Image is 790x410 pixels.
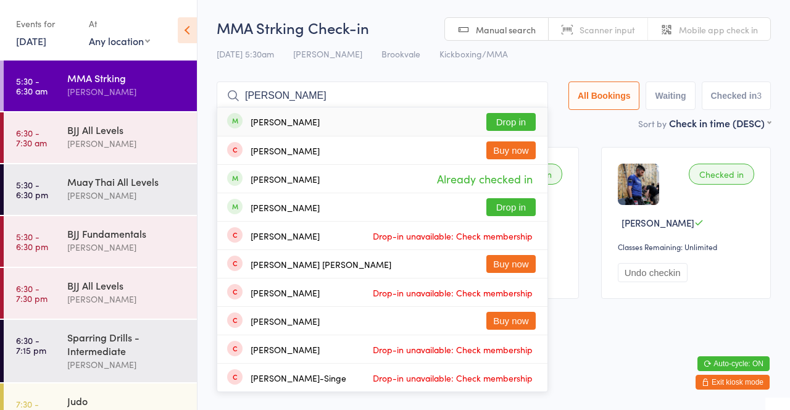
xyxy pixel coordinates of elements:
[638,117,667,130] label: Sort by
[67,278,186,292] div: BJJ All Levels
[434,168,536,190] span: Already checked in
[251,231,320,241] div: [PERSON_NAME]
[370,340,536,359] span: Drop-in unavailable: Check membership
[4,61,197,111] a: 5:30 -6:30 amMMA Strking[PERSON_NAME]
[568,82,640,110] button: All Bookings
[4,320,197,382] a: 6:30 -7:15 pmSparring Drills - Intermediate[PERSON_NAME]
[696,375,770,390] button: Exit kiosk mode
[89,34,150,48] div: Any location
[217,48,274,60] span: [DATE] 5:30am
[67,330,186,358] div: Sparring Drills - Intermediate
[67,71,186,85] div: MMA Strking
[89,14,150,34] div: At
[370,369,536,387] span: Drop-in unavailable: Check membership
[67,227,186,240] div: BJJ Fundamentals
[67,188,186,203] div: [PERSON_NAME]
[67,123,186,136] div: BJJ All Levels
[370,227,536,245] span: Drop-in unavailable: Check membership
[669,116,771,130] div: Check in time (DESC)
[4,216,197,267] a: 5:30 -6:30 pmBJJ Fundamentals[PERSON_NAME]
[16,180,48,199] time: 5:30 - 6:30 pm
[486,141,536,159] button: Buy now
[618,263,688,282] button: Undo checkin
[251,288,320,298] div: [PERSON_NAME]
[67,358,186,372] div: [PERSON_NAME]
[16,128,47,148] time: 6:30 - 7:30 am
[16,232,48,251] time: 5:30 - 6:30 pm
[486,113,536,131] button: Drop in
[16,14,77,34] div: Events for
[293,48,362,60] span: [PERSON_NAME]
[251,203,320,212] div: [PERSON_NAME]
[16,76,48,96] time: 5:30 - 6:30 am
[622,216,694,229] span: [PERSON_NAME]
[618,241,758,252] div: Classes Remaining: Unlimited
[476,23,536,36] span: Manual search
[381,48,420,60] span: Brookvale
[646,82,695,110] button: Waiting
[217,82,548,110] input: Search
[67,175,186,188] div: Muay Thai All Levels
[251,345,320,354] div: [PERSON_NAME]
[679,23,758,36] span: Mobile app check in
[217,17,771,38] h2: MMA Strking Check-in
[757,91,762,101] div: 3
[689,164,754,185] div: Checked in
[439,48,508,60] span: Kickboxing/MMA
[4,112,197,163] a: 6:30 -7:30 amBJJ All Levels[PERSON_NAME]
[251,117,320,127] div: [PERSON_NAME]
[486,255,536,273] button: Buy now
[16,335,46,355] time: 6:30 - 7:15 pm
[251,373,346,383] div: [PERSON_NAME]-Singe
[4,268,197,319] a: 6:30 -7:30 pmBJJ All Levels[PERSON_NAME]
[251,146,320,156] div: [PERSON_NAME]
[67,136,186,151] div: [PERSON_NAME]
[370,283,536,302] span: Drop-in unavailable: Check membership
[618,164,659,205] img: image1748074230.png
[16,34,46,48] a: [DATE]
[486,198,536,216] button: Drop in
[486,312,536,330] button: Buy now
[697,356,770,371] button: Auto-cycle: ON
[67,394,186,408] div: Judo
[580,23,635,36] span: Scanner input
[702,82,771,110] button: Checked in3
[251,316,320,326] div: [PERSON_NAME]
[67,85,186,99] div: [PERSON_NAME]
[67,240,186,254] div: [PERSON_NAME]
[4,164,197,215] a: 5:30 -6:30 pmMuay Thai All Levels[PERSON_NAME]
[251,259,391,269] div: [PERSON_NAME] [PERSON_NAME]
[16,283,48,303] time: 6:30 - 7:30 pm
[251,174,320,184] div: [PERSON_NAME]
[67,292,186,306] div: [PERSON_NAME]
